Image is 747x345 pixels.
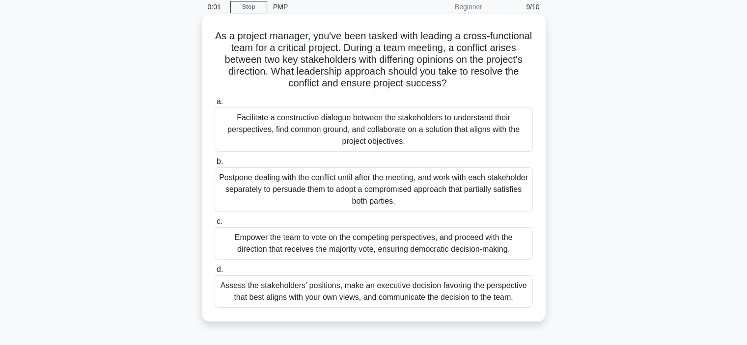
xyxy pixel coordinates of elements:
[217,157,223,165] span: b.
[230,1,267,13] a: Stop
[217,97,223,106] span: a.
[217,265,223,273] span: d.
[215,167,533,212] div: Postpone dealing with the conflict until after the meeting, and work with each stakeholder separa...
[217,217,222,225] span: c.
[215,275,533,308] div: Assess the stakeholders' positions, make an executive decision favoring the perspective that best...
[215,227,533,260] div: Empower the team to vote on the competing perspectives, and proceed with the direction that recei...
[215,107,533,152] div: Facilitate a constructive dialogue between the stakeholders to understand their perspectives, fin...
[214,30,534,90] h5: As a project manager, you've been tasked with leading a cross-functional team for a critical proj...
